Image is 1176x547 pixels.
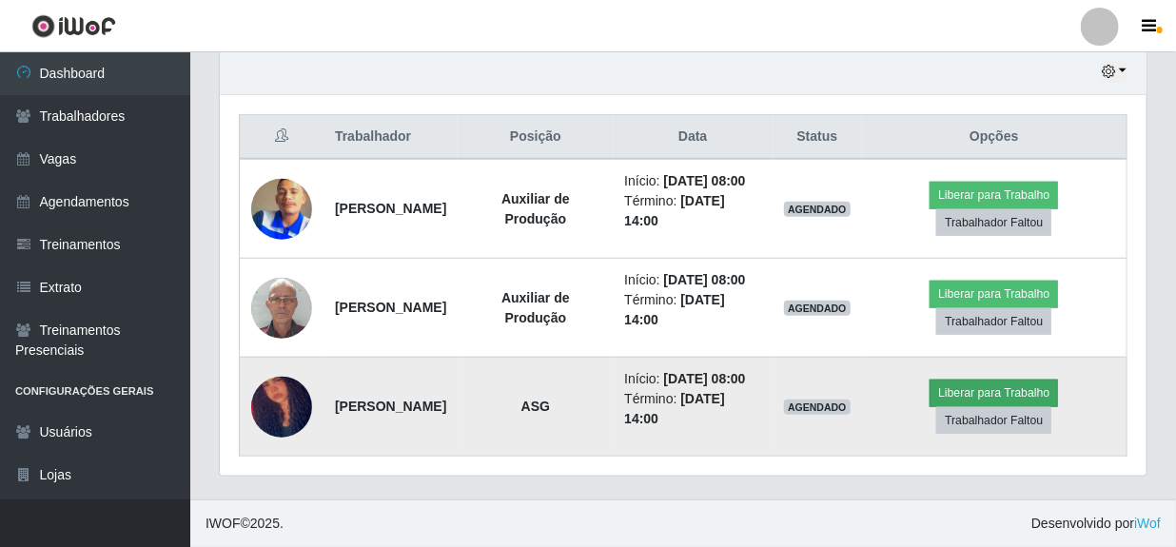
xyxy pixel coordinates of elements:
[624,171,761,191] li: Início:
[784,301,851,316] span: AGENDADO
[624,389,761,429] li: Término:
[521,399,550,414] strong: ASG
[1134,516,1161,531] a: iWof
[624,369,761,389] li: Início:
[784,400,851,415] span: AGENDADO
[664,272,746,287] time: [DATE] 08:00
[862,115,1127,160] th: Opções
[251,351,312,463] img: 1743545704103.jpeg
[664,371,746,386] time: [DATE] 08:00
[335,300,446,315] strong: [PERSON_NAME]
[501,290,570,325] strong: Auxiliar de Produção
[335,399,446,414] strong: [PERSON_NAME]
[936,209,1051,236] button: Trabalhador Faltou
[323,115,458,160] th: Trabalhador
[784,202,851,217] span: AGENDADO
[773,115,862,160] th: Status
[206,514,284,534] span: © 2025 .
[31,14,116,38] img: CoreUI Logo
[501,191,570,226] strong: Auxiliar de Produção
[930,380,1058,406] button: Liberar para Trabalho
[624,270,761,290] li: Início:
[624,290,761,330] li: Término:
[206,516,241,531] span: IWOF
[936,308,1051,335] button: Trabalhador Faltou
[613,115,773,160] th: Data
[624,191,761,231] li: Término:
[1031,514,1161,534] span: Desenvolvido por
[458,115,613,160] th: Posição
[335,201,446,216] strong: [PERSON_NAME]
[251,267,312,348] img: 1744124965396.jpeg
[930,281,1058,307] button: Liberar para Trabalho
[664,173,746,188] time: [DATE] 08:00
[930,182,1058,208] button: Liberar para Trabalho
[936,407,1051,434] button: Trabalhador Faltou
[251,155,312,264] img: 1673577236455.jpeg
